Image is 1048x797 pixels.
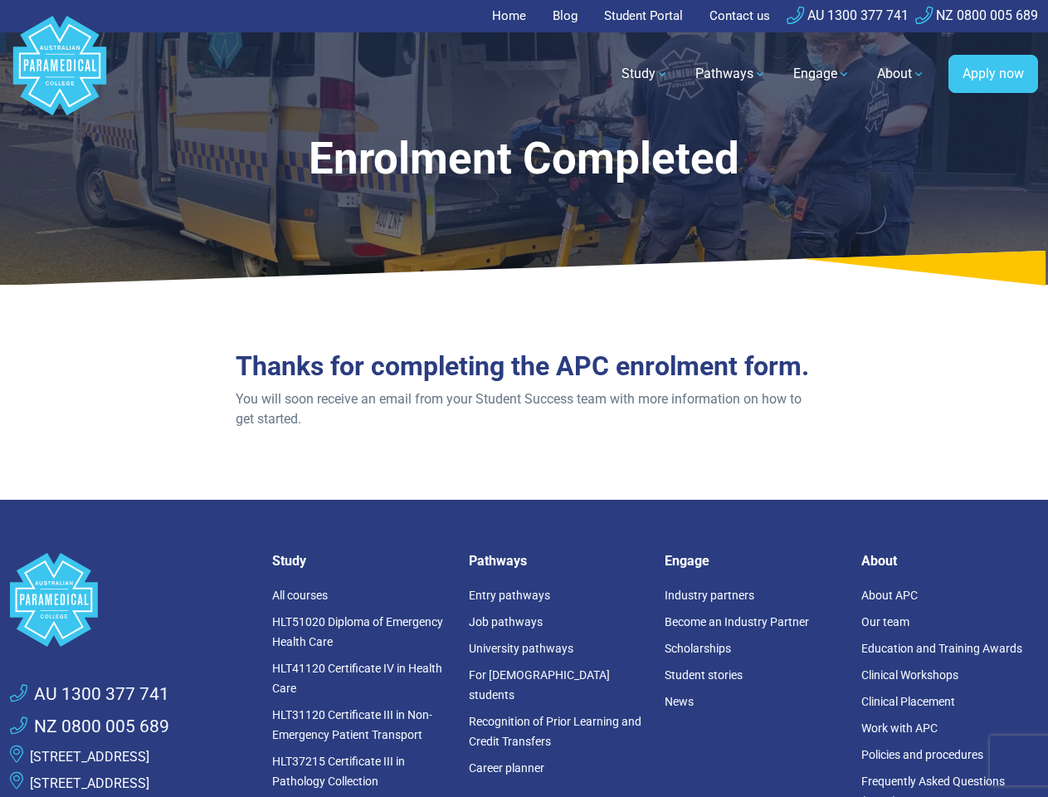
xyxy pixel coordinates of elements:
a: Career planner [469,761,544,775]
a: Education and Training Awards [861,642,1022,655]
h5: Study [272,553,449,569]
a: HLT31120 Certificate III in Non-Emergency Patient Transport [272,708,432,741]
h2: Thanks for completing the APC enrolment form. [236,350,812,382]
a: Apply now [948,55,1038,93]
a: Student stories [665,668,743,682]
a: Recognition of Prior Learning and Credit Transfers [469,715,641,748]
a: Work with APC [861,721,938,735]
a: Industry partners [665,589,754,602]
a: About [867,51,935,97]
a: [STREET_ADDRESS] [30,775,149,791]
a: HLT37215 Certificate III in Pathology Collection [272,755,405,788]
h5: About [861,553,1038,569]
a: Entry pathways [469,589,550,602]
a: Pathways [685,51,777,97]
a: Become an Industry Partner [665,615,809,628]
a: AU 1300 377 741 [10,682,169,708]
a: All courses [272,589,328,602]
a: Policies and procedures [861,748,983,761]
a: Engage [783,51,860,97]
a: Scholarships [665,642,731,655]
a: Study [612,51,679,97]
a: NZ 0800 005 689 [10,714,169,741]
a: Our team [861,615,909,628]
a: Clinical Placement [861,695,955,708]
a: University pathways [469,642,573,655]
a: Australian Paramedical College [10,32,110,116]
h5: Pathways [469,553,646,569]
a: For [DEMOGRAPHIC_DATA] students [469,668,610,702]
h5: Engage [665,553,841,569]
a: [STREET_ADDRESS] [30,749,149,765]
a: News [665,695,694,708]
h1: Enrolment Completed [139,133,909,185]
a: HLT51020 Diploma of Emergency Health Care [272,615,443,648]
a: Clinical Workshops [861,668,958,682]
a: About APC [861,589,918,602]
a: HLT41120 Certificate IV in Health Care [272,662,442,695]
a: Job pathways [469,615,543,628]
a: NZ 0800 005 689 [915,7,1038,23]
a: Space [10,553,252,647]
a: AU 1300 377 741 [787,7,909,23]
p: You will soon receive an email from your Student Success team with more information on how to get... [236,389,812,429]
